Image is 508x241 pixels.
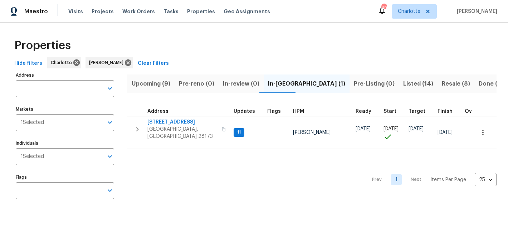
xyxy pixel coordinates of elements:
span: Upcoming (9) [132,79,170,89]
button: Clear Filters [135,57,172,70]
span: Tasks [163,9,179,14]
span: Resale (8) [442,79,470,89]
div: Projected renovation finish date [438,109,459,114]
span: HPM [293,109,304,114]
span: Hide filters [14,59,42,68]
span: Target [409,109,425,114]
span: Properties [14,42,71,49]
button: Hide filters [11,57,45,70]
span: Finish [438,109,453,114]
span: [PERSON_NAME] [454,8,497,15]
span: Projects [92,8,114,15]
button: Open [105,83,115,93]
span: Charlotte [398,8,420,15]
span: Visits [68,8,83,15]
div: Target renovation project end date [409,109,432,114]
span: [DATE] [409,126,424,131]
span: [STREET_ADDRESS] [147,119,217,126]
span: [DATE] [438,130,453,135]
span: Maestro [24,8,48,15]
span: Geo Assignments [224,8,270,15]
span: Overall [465,109,483,114]
span: Ready [356,109,371,114]
span: Address [147,109,168,114]
div: Days past target finish date [465,109,490,114]
label: Individuals [16,141,114,145]
span: Clear Filters [138,59,169,68]
div: [PERSON_NAME] [86,57,133,68]
span: In-[GEOGRAPHIC_DATA] (1) [268,79,345,89]
span: 11 [234,129,244,135]
button: Open [105,185,115,196]
span: [DATE] [356,126,371,131]
div: Charlotte [47,57,81,68]
nav: Pagination Navigation [365,153,497,206]
span: Charlotte [51,59,75,66]
p: Items Per Page [430,176,466,183]
td: Project started on time [381,116,406,149]
span: Pre-Listing (0) [354,79,395,89]
label: Address [16,73,114,77]
span: Flags [267,109,281,114]
span: In-review (0) [223,79,259,89]
span: Pre-reno (0) [179,79,214,89]
span: Listed (14) [403,79,433,89]
div: 25 [475,170,497,189]
button: Open [105,151,115,162]
span: [PERSON_NAME] [293,130,331,135]
span: Work Orders [122,8,155,15]
label: Markets [16,107,114,111]
a: Goto page 1 [391,174,402,185]
span: Updates [234,109,255,114]
span: [GEOGRAPHIC_DATA], [GEOGRAPHIC_DATA] 28173 [147,126,217,140]
div: 49 [381,4,386,11]
span: [DATE] [384,126,399,131]
span: Start [384,109,396,114]
span: 1 Selected [21,120,44,126]
label: Flags [16,175,114,179]
button: Open [105,117,115,127]
div: Earliest renovation start date (first business day after COE or Checkout) [356,109,378,114]
span: [PERSON_NAME] [89,59,126,66]
div: Actual renovation start date [384,109,403,114]
span: 1 Selected [21,154,44,160]
span: Properties [187,8,215,15]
